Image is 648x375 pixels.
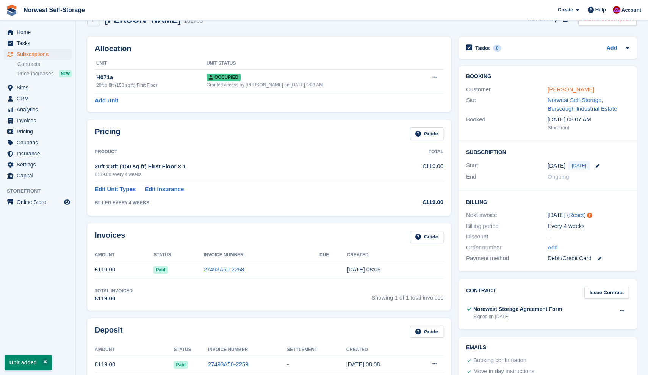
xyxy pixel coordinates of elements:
a: Reset [569,212,584,218]
span: Home [17,27,62,38]
h2: Booking [466,74,629,80]
th: Created [347,249,443,261]
div: [DATE] 08:07 AM [548,115,629,124]
div: Granted access by [PERSON_NAME] on [DATE] 9:08 AM [207,82,415,88]
div: £119.00 [379,198,443,207]
span: Subscriptions [17,49,62,60]
a: Add [548,243,558,252]
th: Amount [95,344,174,356]
th: Created [346,344,412,356]
img: stora-icon-8386f47178a22dfd0bd8f6a31ec36ba5ce8667c1dd55bd0f319d3a0aa187defe.svg [6,5,17,16]
div: Debit/Credit Card [548,254,629,263]
a: menu [4,115,72,126]
div: Site [466,96,548,113]
a: menu [4,49,72,60]
th: Unit [95,58,207,70]
a: menu [4,104,72,115]
time: 2025-08-15 07:08:03 UTC [346,361,380,367]
div: Every 4 weeks [548,222,629,231]
div: Start [466,161,548,170]
div: 101703 [184,17,203,25]
span: Coupons [17,137,62,148]
h2: Contract [466,287,496,299]
span: Pricing [17,126,62,137]
div: 20ft x 8ft (150 sq ft) First Floor × 1 [95,162,379,171]
div: Storefront [548,124,629,132]
div: £119.00 every 4 weeks [95,171,379,178]
a: Preview store [63,198,72,207]
th: Amount [95,249,153,261]
a: Edit Unit Types [95,185,136,194]
td: £119.00 [95,261,153,278]
td: £119.00 [95,356,174,373]
a: Guide [410,326,443,338]
div: [DATE] ( ) [548,211,629,220]
span: Settings [17,159,62,170]
div: Tooltip anchor [586,212,593,219]
a: menu [4,126,72,137]
span: Price increases [17,70,54,77]
div: £119.00 [95,294,133,303]
div: Next invoice [466,211,548,220]
th: Status [174,344,208,356]
span: Capital [17,170,62,181]
span: Storefront [7,187,75,195]
h2: Emails [466,345,629,351]
a: Add [607,44,617,53]
a: Norwest Self-Storage, Burscough Industrial Estate [548,97,617,112]
div: Norewest Storage Agreement Form [473,305,562,313]
th: Due [319,249,347,261]
a: Contracts [17,61,72,68]
a: menu [4,93,72,104]
th: Product [95,146,379,158]
div: Discount [466,232,548,241]
h2: Billing [466,198,629,206]
div: - [548,232,629,241]
a: menu [4,137,72,148]
th: Unit Status [207,58,415,70]
span: Paid [153,266,167,274]
time: 2025-08-15 07:05:24 UTC [347,266,380,273]
th: Invoice Number [203,249,319,261]
span: Analytics [17,104,62,115]
div: BILLED EVERY 4 WEEKS [95,199,379,206]
span: [DATE] [568,161,590,170]
div: Booking confirmation [473,356,526,365]
th: Total [379,146,443,158]
a: Guide [410,231,443,243]
h2: Allocation [95,44,443,53]
img: Daniel Grensinger [613,6,620,14]
div: Payment method [466,254,548,263]
a: Norwest Self-Storage [20,4,88,16]
a: menu [4,82,72,93]
a: Guide [410,127,443,140]
a: Issue Contract [584,287,629,299]
th: Status [153,249,203,261]
span: Tasks [17,38,62,49]
a: menu [4,38,72,49]
h2: Invoices [95,231,125,243]
span: Sites [17,82,62,93]
span: Showing 1 of 1 total invoices [371,287,443,303]
div: 20ft x 8ft (150 sq ft) First Floor [96,82,207,89]
a: menu [4,148,72,159]
th: Settlement [287,344,346,356]
a: Edit Insurance [145,185,184,194]
p: Unit added [5,355,52,370]
span: Help [595,6,606,14]
th: Invoice Number [208,344,287,356]
a: menu [4,159,72,170]
a: Price increases NEW [17,69,72,78]
div: Total Invoiced [95,287,133,294]
span: Create [558,6,573,14]
a: 27493A50-2259 [208,361,249,367]
div: Customer [466,85,548,94]
span: Invoices [17,115,62,126]
span: Online Store [17,197,62,207]
a: Add Unit [95,96,118,105]
div: H071a [96,73,207,82]
div: Booked [466,115,548,131]
span: CRM [17,93,62,104]
h2: Subscription [466,148,629,155]
h2: Pricing [95,127,121,140]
